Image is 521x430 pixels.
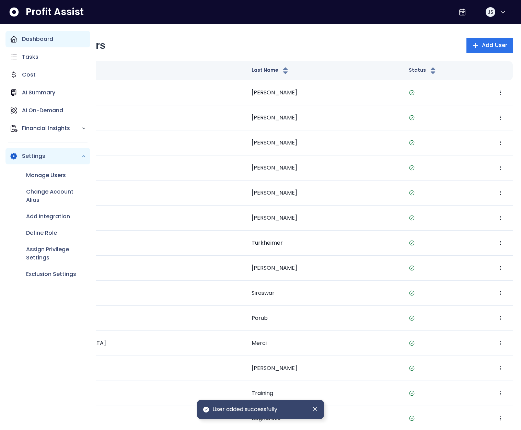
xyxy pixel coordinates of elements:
p: Manage Users [26,171,66,179]
p: AI On-Demand [22,106,63,115]
button: Status [409,67,437,75]
p: Change Account Alias [26,188,86,204]
p: Dashboard [22,35,53,43]
span: JS [488,9,493,15]
span: [PERSON_NAME] [252,189,297,197]
span: Merci [252,339,267,347]
button: Add User [466,38,513,53]
p: Exclusion Settings [26,270,76,278]
span: User added successfully [212,405,277,414]
span: [PERSON_NAME] [252,214,297,222]
button: Dismiss [312,405,319,413]
span: [PERSON_NAME] [252,139,297,147]
button: Last Name [252,67,290,75]
p: AI Summary [22,89,55,97]
p: Define Role [26,229,57,237]
span: Turkheimer [252,239,283,247]
span: [PERSON_NAME] [252,264,297,272]
span: [PERSON_NAME] [252,89,297,96]
p: Cost [22,71,36,79]
span: [PERSON_NAME] [252,364,297,372]
p: Tasks [22,53,38,61]
span: [PERSON_NAME] [252,114,297,121]
span: Porub [252,314,268,322]
p: Settings [22,152,81,160]
p: Add Integration [26,212,70,221]
span: Profit Assist [26,6,84,18]
p: Financial Insights [22,124,81,132]
span: [PERSON_NAME] [252,164,297,172]
p: Assign Privilege Settings [26,245,86,262]
span: Siraswar [252,289,275,297]
span: Add User [482,41,507,49]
